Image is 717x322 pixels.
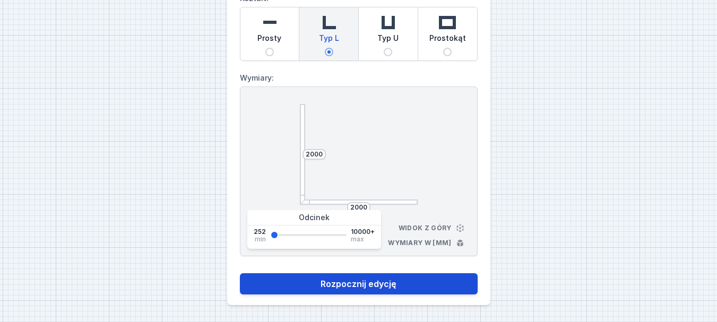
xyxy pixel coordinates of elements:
input: Typ L [325,48,333,56]
label: Wymiary: [240,69,478,86]
input: Wymiar [mm] [306,150,323,159]
span: 252 [254,228,266,236]
input: Prostokąt [443,48,452,56]
img: straight.svg [259,12,280,33]
input: Typ U [384,48,392,56]
span: Typ U [377,33,399,48]
span: Prosty [257,33,281,48]
span: max [351,236,364,242]
input: Wymiar [mm] [350,203,367,212]
span: Typ L [319,33,339,48]
span: min [255,236,266,242]
div: Odcinek [247,210,381,225]
span: Prostokąt [429,33,466,48]
span: 10000+ [351,228,375,236]
img: l-shaped.svg [318,12,340,33]
img: rectangle.svg [437,12,458,33]
img: u-shaped.svg [377,12,399,33]
input: Prosty [265,48,274,56]
button: Rozpocznij edycję [240,273,478,294]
